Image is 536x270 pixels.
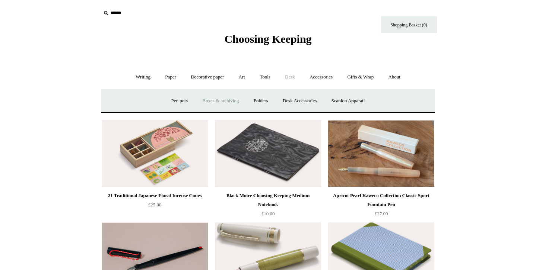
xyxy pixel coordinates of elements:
[232,67,252,87] a: Art
[276,91,323,111] a: Desk Accessories
[217,191,319,209] div: Black Moire Choosing Keeping Medium Notebook
[328,120,434,187] a: Apricot Pearl Kaweco Collection Classic Sport Fountain Pen Apricot Pearl Kaweco Collection Classi...
[253,67,277,87] a: Tools
[325,91,372,111] a: Scanlon Apparati
[261,211,275,216] span: £10.00
[381,67,407,87] a: About
[158,67,183,87] a: Paper
[196,91,245,111] a: Boxes & archiving
[215,191,321,222] a: Black Moire Choosing Keeping Medium Notebook £10.00
[247,91,275,111] a: Folders
[215,120,321,187] img: Black Moire Choosing Keeping Medium Notebook
[102,120,208,187] a: 21 Traditional Japanese Floral Incense Cones 21 Traditional Japanese Floral Incense Cones
[215,120,321,187] a: Black Moire Choosing Keeping Medium Notebook Black Moire Choosing Keeping Medium Notebook
[102,120,208,187] img: 21 Traditional Japanese Floral Incense Cones
[330,191,432,209] div: Apricot Pearl Kaweco Collection Classic Sport Fountain Pen
[340,67,380,87] a: Gifts & Wrap
[224,39,311,44] a: Choosing Keeping
[278,67,302,87] a: Desk
[375,211,388,216] span: £27.00
[129,67,157,87] a: Writing
[102,191,208,222] a: 21 Traditional Japanese Floral Incense Cones £25.00
[328,120,434,187] img: Apricot Pearl Kaweco Collection Classic Sport Fountain Pen
[148,202,162,208] span: £25.00
[303,67,339,87] a: Accessories
[165,91,194,111] a: Pen pots
[381,16,437,33] a: Shopping Basket (0)
[328,191,434,222] a: Apricot Pearl Kaweco Collection Classic Sport Fountain Pen £27.00
[104,191,206,200] div: 21 Traditional Japanese Floral Incense Cones
[224,33,311,45] span: Choosing Keeping
[184,67,231,87] a: Decorative paper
